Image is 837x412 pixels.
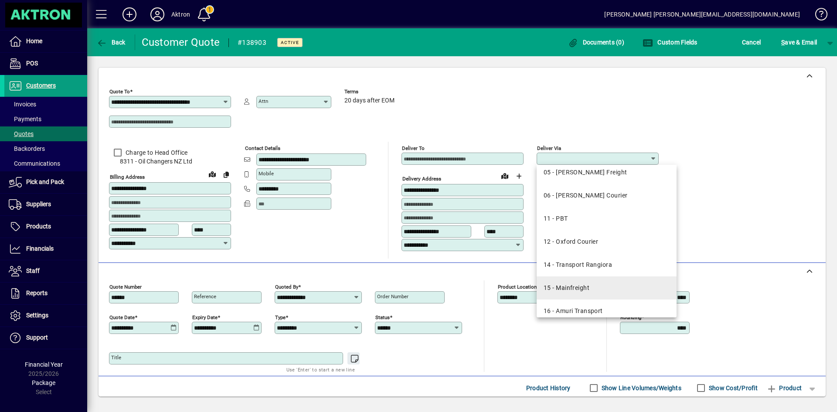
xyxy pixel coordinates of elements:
[377,293,408,300] mat-label: Order number
[142,35,220,49] div: Customer Quote
[94,34,128,50] button: Back
[643,39,697,46] span: Custom Fields
[275,283,298,289] mat-label: Quoted by
[32,379,55,386] span: Package
[26,60,38,67] span: POS
[9,145,45,152] span: Backorders
[604,7,800,21] div: [PERSON_NAME] [PERSON_NAME][EMAIL_ADDRESS][DOMAIN_NAME]
[4,260,87,282] a: Staff
[498,283,537,289] mat-label: Product location
[498,169,512,183] a: View on map
[87,34,135,50] app-page-header-button: Back
[537,253,677,276] mat-option: 14 - Transport Rangiora
[512,169,526,183] button: Choose address
[219,167,233,181] button: Copy to Delivery address
[111,354,121,361] mat-label: Title
[26,178,64,185] span: Pick and Pack
[205,167,219,181] a: View on map
[124,148,187,157] label: Charge to Head Office
[109,283,142,289] mat-label: Quote number
[26,37,42,44] span: Home
[4,156,87,171] a: Communications
[777,34,821,50] button: Save & Email
[4,327,87,349] a: Support
[402,145,425,151] mat-label: Deliver To
[25,361,63,368] span: Financial Year
[781,35,817,49] span: ave & Email
[4,283,87,304] a: Reports
[4,53,87,75] a: POS
[26,201,51,208] span: Suppliers
[544,260,612,269] div: 14 - Transport Rangiora
[109,157,231,166] span: 8311 - Oil Changers NZ Ltd
[344,89,397,95] span: Terms
[9,160,60,167] span: Communications
[4,141,87,156] a: Backorders
[4,238,87,260] a: Financials
[4,97,87,112] a: Invoices
[600,384,681,392] label: Show Line Volumes/Weights
[26,334,48,341] span: Support
[742,35,761,49] span: Cancel
[537,207,677,230] mat-option: 11 - PBT
[544,168,627,177] div: 05 - [PERSON_NAME] Freight
[238,36,266,50] div: #138903
[275,314,286,320] mat-label: Type
[523,380,574,396] button: Product History
[544,306,603,316] div: 16 - Amuri Transport
[9,116,41,123] span: Payments
[4,216,87,238] a: Products
[281,40,299,45] span: Active
[109,314,135,320] mat-label: Quote date
[537,184,677,207] mat-option: 06 - Hanmer Cheviot Courier
[26,267,40,274] span: Staff
[766,381,802,395] span: Product
[526,381,571,395] span: Product History
[344,97,395,104] span: 20 days after EOM
[544,237,598,246] div: 12 - Oxford Courier
[544,191,627,200] div: 06 - [PERSON_NAME] Courier
[762,380,806,396] button: Product
[537,161,677,184] mat-option: 05 - Fletcher Freight
[707,384,758,392] label: Show Cost/Profit
[537,145,561,151] mat-label: Deliver via
[809,2,826,30] a: Knowledge Base
[375,314,390,320] mat-label: Status
[565,34,626,50] button: Documents (0)
[537,230,677,253] mat-option: 12 - Oxford Courier
[4,112,87,126] a: Payments
[544,283,589,293] div: 15 - Mainfreight
[259,170,274,177] mat-label: Mobile
[286,364,355,375] mat-hint: Use 'Enter' to start a new line
[171,7,190,21] div: Aktron
[96,39,126,46] span: Back
[143,7,171,22] button: Profile
[537,300,677,323] mat-option: 16 - Amuri Transport
[4,171,87,193] a: Pick and Pack
[116,7,143,22] button: Add
[4,126,87,141] a: Quotes
[109,89,130,95] mat-label: Quote To
[740,34,763,50] button: Cancel
[544,214,568,223] div: 11 - PBT
[640,34,700,50] button: Custom Fields
[259,98,268,104] mat-label: Attn
[568,39,624,46] span: Documents (0)
[192,314,218,320] mat-label: Expiry date
[26,312,48,319] span: Settings
[194,293,216,300] mat-label: Reference
[781,39,785,46] span: S
[537,276,677,300] mat-option: 15 - Mainfreight
[26,82,56,89] span: Customers
[26,245,54,252] span: Financials
[9,130,34,137] span: Quotes
[26,223,51,230] span: Products
[26,289,48,296] span: Reports
[4,31,87,52] a: Home
[4,305,87,327] a: Settings
[4,194,87,215] a: Suppliers
[9,101,36,108] span: Invoices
